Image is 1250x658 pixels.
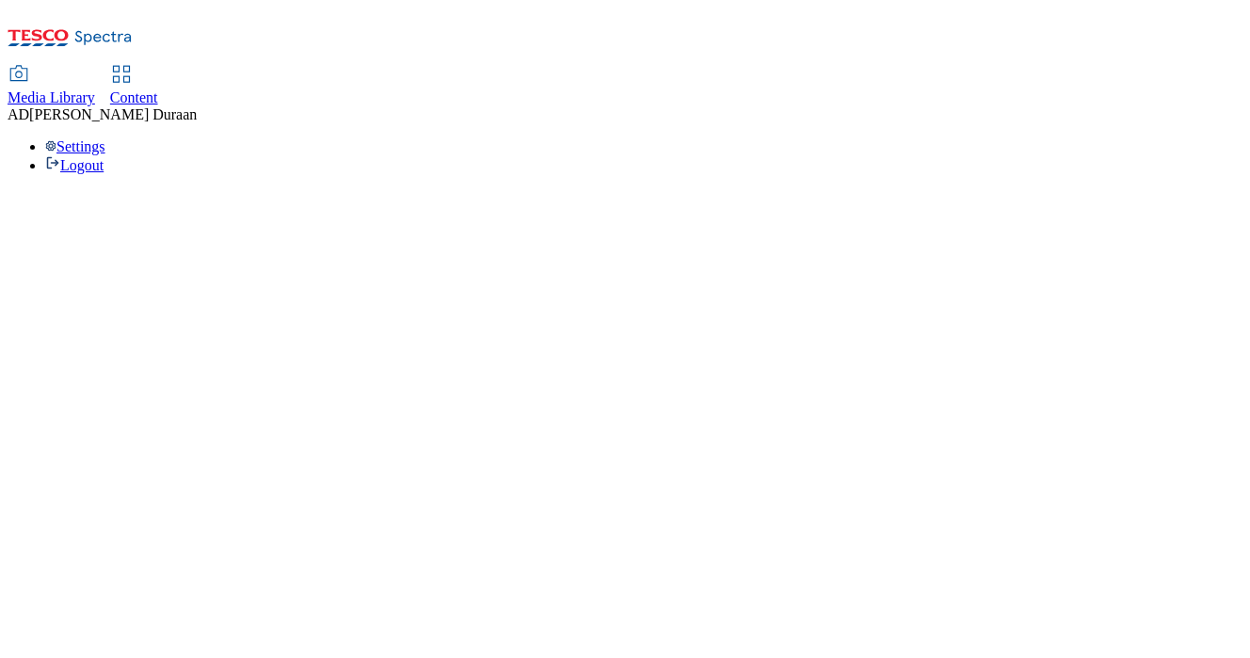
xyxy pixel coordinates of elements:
a: Settings [45,138,105,154]
a: Content [110,67,158,106]
a: Media Library [8,67,95,106]
span: [PERSON_NAME] Duraan [29,106,197,122]
span: Content [110,89,158,105]
span: AD [8,106,29,122]
a: Logout [45,157,104,173]
span: Media Library [8,89,95,105]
